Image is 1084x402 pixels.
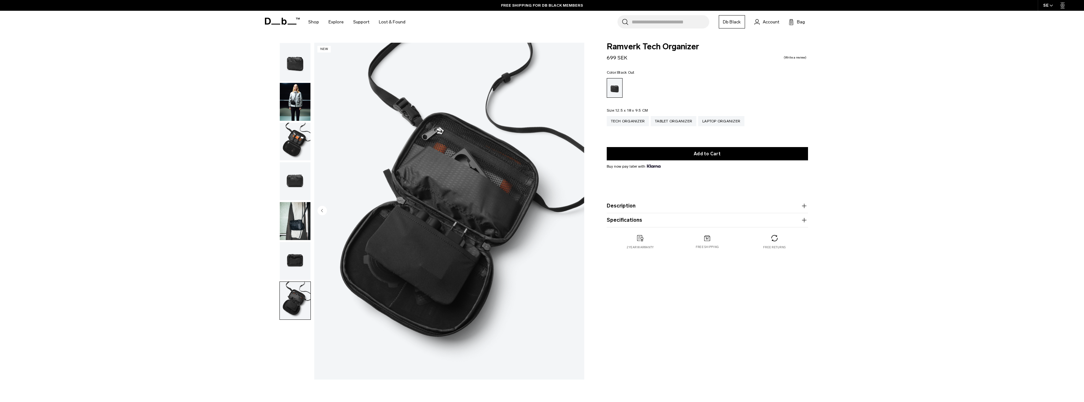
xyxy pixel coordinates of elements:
span: Black Out [617,70,634,75]
a: Tech Organizer [607,116,649,126]
p: New [317,46,331,53]
span: Account [763,19,779,25]
p: Free shipping [696,245,719,249]
a: Black Out [607,78,623,98]
span: 699 SEK [607,55,627,61]
img: Ramverk Tech Organizer Black Out [280,43,310,81]
span: Bag [797,19,805,25]
a: Lost & Found [379,11,405,33]
button: Specifications [607,216,808,224]
img: Ramverk Tech Organizer Black Out [314,43,584,380]
span: 12.5 x 18 x 9.5 CM [615,108,648,113]
button: Ramverk Tech Organizer Black Out [279,242,311,280]
a: Support [353,11,369,33]
a: Shop [308,11,319,33]
li: 7 / 7 [314,43,584,380]
img: Ramverk Tech Organizer Black Out [280,282,310,320]
img: Ramverk Tech Organizer Black Out [280,242,310,280]
nav: Main Navigation [304,11,410,33]
img: Ramverk Tech Organizer Black Out [280,83,310,121]
button: Ramverk Tech Organizer Black Out [279,202,311,240]
button: Previous slide [317,206,327,216]
button: Add to Cart [607,147,808,160]
a: Laptop Organizer [698,116,744,126]
img: Ramverk Tech Organizer Black Out [280,123,310,161]
img: {"height" => 20, "alt" => "Klarna"} [647,164,661,168]
button: Bag [789,18,805,26]
span: Ramverk Tech Organizer [607,43,808,51]
button: Ramverk Tech Organizer Black Out [279,83,311,121]
a: Db Black [719,15,745,28]
legend: Size: [607,108,648,112]
a: Explore [329,11,344,33]
span: Buy now pay later with [607,164,661,169]
legend: Color: [607,71,635,74]
a: Tablet Organizer [651,116,696,126]
button: Ramverk Tech Organizer Black Out [279,122,311,161]
a: Account [755,18,779,26]
p: 2 year warranty [627,245,654,250]
img: Ramverk Tech Organizer Black Out [280,162,310,200]
button: Description [607,202,808,210]
p: Free returns [763,245,786,250]
button: Ramverk Tech Organizer Black Out [279,43,311,81]
button: Ramverk Tech Organizer Black Out [279,281,311,320]
img: Ramverk Tech Organizer Black Out [280,202,310,240]
a: Write a review [784,56,806,59]
a: FREE SHIPPING FOR DB BLACK MEMBERS [501,3,583,8]
button: Ramverk Tech Organizer Black Out [279,162,311,201]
